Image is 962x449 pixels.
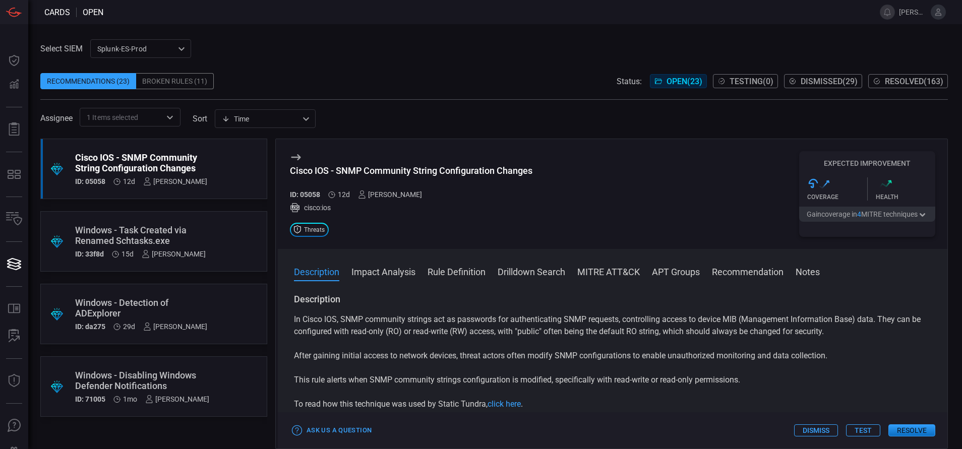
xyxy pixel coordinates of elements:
[652,265,700,277] button: APT Groups
[40,73,136,89] div: Recommendations (23)
[44,8,70,17] span: Cards
[2,117,26,142] button: Reports
[290,190,320,199] h5: ID: 05058
[75,370,209,391] div: Windows - Disabling Windows Defender Notifications
[358,190,422,199] div: [PERSON_NAME]
[617,77,642,86] span: Status:
[97,44,175,54] p: Splunk-ES-Prod
[294,398,931,410] p: To read how this technique was used by Static Tundra, .
[163,110,177,124] button: Open
[193,114,207,123] label: sort
[713,74,778,88] button: Testing(0)
[801,77,858,86] span: Dismissed ( 29 )
[868,74,948,88] button: Resolved(163)
[294,313,931,338] p: In Cisco IOS, SNMP community strings act as passwords for authenticating SNMP requests, controlli...
[498,265,565,277] button: Drilldown Search
[876,194,936,201] div: Health
[294,350,931,362] p: After gaining initial access to network devices, threat actors often modify SNMP configurations t...
[75,177,105,185] h5: ID: 05058
[2,324,26,348] button: ALERT ANALYSIS
[428,265,486,277] button: Rule Definition
[2,252,26,276] button: Cards
[888,424,935,436] button: Resolve
[83,8,103,17] span: open
[294,374,931,386] p: This rule alerts when SNMP community strings configuration is modified, specifically with read-wr...
[846,424,880,436] button: Test
[885,77,943,86] span: Resolved ( 163 )
[87,112,138,122] span: 1 Items selected
[143,177,207,185] div: [PERSON_NAME]
[290,423,374,438] button: Ask Us a Question
[351,265,415,277] button: Impact Analysis
[2,73,26,97] button: Detections
[807,194,867,201] div: Coverage
[304,227,325,233] span: Threats
[75,250,104,258] h5: ID: 33f8d
[294,265,339,277] button: Description
[650,74,707,88] button: Open(23)
[338,190,350,199] span: Aug 27, 2025 5:09 PM
[2,414,26,438] button: Ask Us A Question
[2,369,26,393] button: Threat Intelligence
[488,399,521,409] a: click here
[40,113,73,123] span: Assignee
[294,293,931,305] h3: Description
[75,152,207,173] div: Cisco IOS - SNMP Community String Configuration Changes
[794,424,838,436] button: Dismiss
[2,48,26,73] button: Dashboard
[123,177,135,185] span: Aug 27, 2025 5:09 PM
[796,265,820,277] button: Notes
[899,8,927,16] span: [PERSON_NAME].[PERSON_NAME]
[143,323,207,331] div: [PERSON_NAME]
[290,203,532,213] div: cisco:ios
[2,297,26,321] button: Rule Catalog
[75,395,105,403] h5: ID: 71005
[799,159,935,167] h5: Expected Improvement
[2,207,26,231] button: Inventory
[857,210,861,218] span: 4
[75,225,206,246] div: Windows - Task Created via Renamed Schtasks.exe
[577,265,640,277] button: MITRE ATT&CK
[123,395,137,403] span: Aug 03, 2025 11:41 AM
[667,77,702,86] span: Open ( 23 )
[122,250,134,258] span: Aug 24, 2025 8:50 AM
[712,265,784,277] button: Recommendation
[142,250,206,258] div: [PERSON_NAME]
[784,74,862,88] button: Dismissed(29)
[799,207,935,222] button: Gaincoverage in4MITRE techniques
[123,323,135,331] span: Aug 10, 2025 9:09 AM
[2,162,26,186] button: MITRE - Detection Posture
[136,73,214,89] div: Broken Rules (11)
[730,77,773,86] span: Testing ( 0 )
[40,44,83,53] label: Select SIEM
[222,114,299,124] div: Time
[75,323,105,331] h5: ID: da275
[75,297,207,318] div: Windows - Detection of ADExplorer
[145,395,209,403] div: [PERSON_NAME]
[290,165,532,176] div: Cisco IOS - SNMP Community String Configuration Changes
